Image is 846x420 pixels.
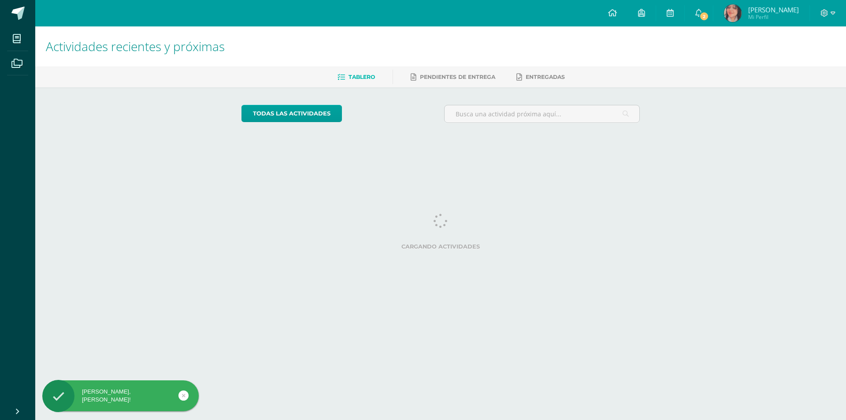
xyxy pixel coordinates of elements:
[516,70,565,84] a: Entregadas
[526,74,565,80] span: Entregadas
[445,105,640,123] input: Busca una actividad próxima aquí...
[420,74,495,80] span: Pendientes de entrega
[748,5,799,14] span: [PERSON_NAME]
[46,38,225,55] span: Actividades recientes y próximas
[338,70,375,84] a: Tablero
[241,243,640,250] label: Cargando actividades
[748,13,799,21] span: Mi Perfil
[241,105,342,122] a: todas las Actividades
[699,11,709,21] span: 2
[724,4,742,22] img: 5a053a18c7a06905d6db665b9d5ff7a2.png
[349,74,375,80] span: Tablero
[411,70,495,84] a: Pendientes de entrega
[42,388,199,404] div: [PERSON_NAME], [PERSON_NAME]!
